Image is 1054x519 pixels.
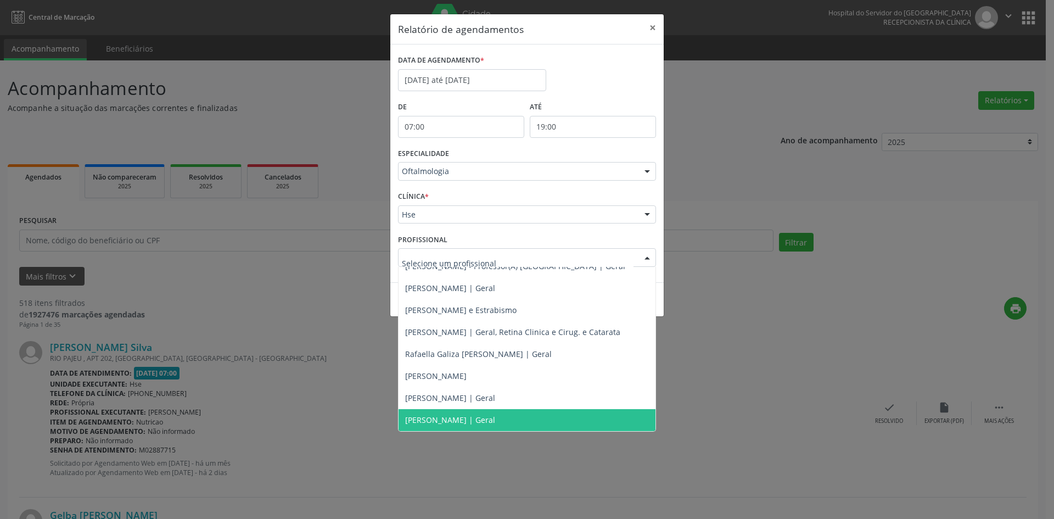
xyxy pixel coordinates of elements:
span: Hse [402,209,633,220]
span: [PERSON_NAME] | Geral [405,415,495,425]
span: [PERSON_NAME] | Geral [405,393,495,403]
input: Selecione um profissional [402,252,633,274]
input: Selecione o horário inicial [398,116,524,138]
input: Selecione o horário final [530,116,656,138]
label: ESPECIALIDADE [398,146,449,163]
label: De [398,99,524,116]
span: [PERSON_NAME] | Geral, Retina Clinica e Cirug. e Catarata [405,327,620,337]
span: [PERSON_NAME] | Geral [405,283,495,293]
label: CLÍNICA [398,188,429,205]
span: [PERSON_NAME] e Estrabismo [405,305,517,315]
label: DATA DE AGENDAMENTO [398,52,484,69]
label: PROFISSIONAL [398,231,447,248]
span: Rafaella Galiza [PERSON_NAME] | Geral [405,349,552,359]
button: Close [642,14,664,41]
label: ATÉ [530,99,656,116]
span: Oftalmologia [402,166,633,177]
h5: Relatório de agendamentos [398,22,524,36]
span: [PERSON_NAME] [405,371,467,381]
input: Selecione uma data ou intervalo [398,69,546,91]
